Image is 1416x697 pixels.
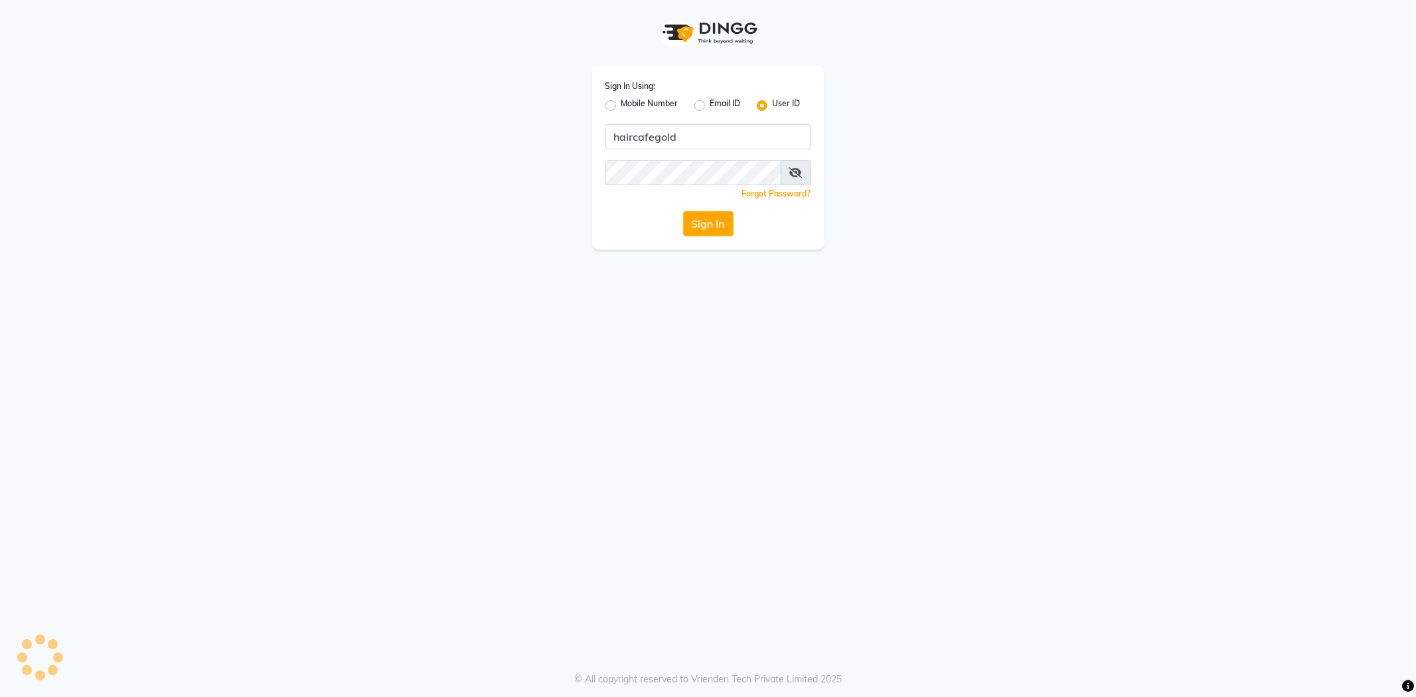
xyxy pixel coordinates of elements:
input: Username [605,124,811,149]
img: logo1.svg [655,13,761,52]
label: Mobile Number [621,98,678,114]
label: User ID [773,98,801,114]
label: Sign In Using: [605,80,656,92]
a: Forgot Password? [742,189,811,198]
input: Username [605,160,781,185]
label: Email ID [710,98,741,114]
button: Sign In [683,211,734,236]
